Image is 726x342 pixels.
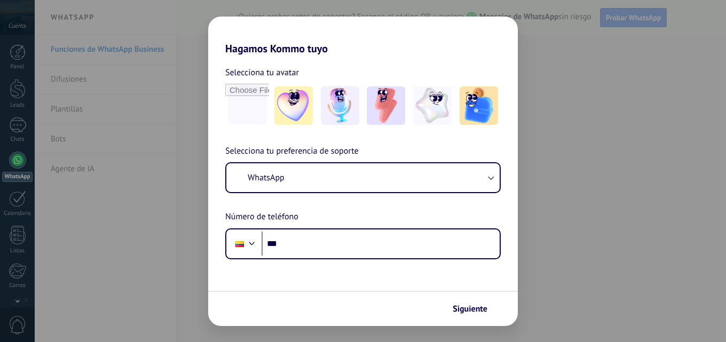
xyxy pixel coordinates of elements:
[248,172,285,183] span: WhatsApp
[225,210,298,224] span: Número de teléfono
[230,233,250,255] div: Colombia: + 57
[453,305,487,313] span: Siguiente
[448,300,502,318] button: Siguiente
[367,86,405,125] img: -3.jpeg
[226,163,500,192] button: WhatsApp
[225,66,299,79] span: Selecciona tu avatar
[225,145,359,158] span: Selecciona tu preferencia de soporte
[321,86,359,125] img: -2.jpeg
[413,86,452,125] img: -4.jpeg
[208,17,518,55] h2: Hagamos Kommo tuyo
[274,86,313,125] img: -1.jpeg
[460,86,498,125] img: -5.jpeg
